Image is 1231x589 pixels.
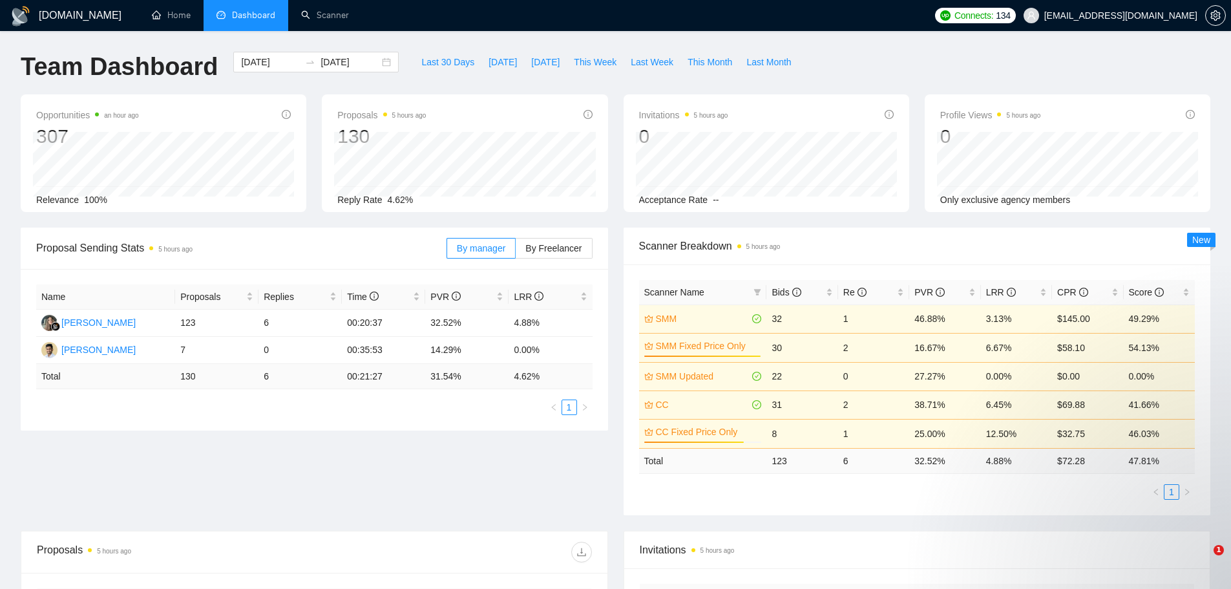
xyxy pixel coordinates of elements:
[1052,391,1123,419] td: $69.88
[241,55,300,69] input: Start date
[421,55,474,69] span: Last 30 Days
[21,52,218,82] h1: Team Dashboard
[639,238,1195,254] span: Scanner Breakdown
[688,55,732,69] span: This Month
[1205,10,1226,21] a: setting
[838,333,909,362] td: 2
[1124,333,1195,362] td: 54.13%
[509,337,592,364] td: 0.00%
[746,243,781,250] time: 5 hours ago
[1057,287,1088,297] span: CPR
[258,337,342,364] td: 0
[914,287,945,297] span: PVR
[264,290,327,304] span: Replies
[342,364,425,389] td: 00:21:27
[766,305,837,333] td: 32
[425,337,509,364] td: 14.29%
[41,315,58,331] img: LK
[36,124,139,149] div: 307
[838,419,909,448] td: 1
[1052,362,1123,391] td: $0.00
[940,107,1041,123] span: Profile Views
[152,10,191,21] a: homeHome
[940,195,1071,205] span: Only exclusive agency members
[337,124,426,149] div: 130
[1124,305,1195,333] td: 49.29%
[1187,545,1218,576] iframe: Intercom live chat
[531,55,560,69] span: [DATE]
[752,400,761,409] span: check-circle
[766,391,837,419] td: 31
[644,314,653,323] span: crown
[1052,448,1123,473] td: $ 72.28
[644,427,653,436] span: crown
[425,310,509,337] td: 32.52%
[1186,110,1195,119] span: info-circle
[838,448,909,473] td: 6
[981,333,1052,362] td: 6.67%
[347,292,378,302] span: Time
[766,448,837,473] td: 123
[61,343,136,357] div: [PERSON_NAME]
[981,448,1052,473] td: 4.88 %
[644,372,653,381] span: crown
[909,333,980,362] td: 16.67%
[1129,287,1164,297] span: Score
[1052,305,1123,333] td: $145.00
[838,362,909,391] td: 0
[175,310,258,337] td: 123
[753,288,761,296] span: filter
[1027,11,1036,20] span: user
[175,364,258,389] td: 130
[61,316,136,330] div: [PERSON_NAME]
[1006,112,1040,119] time: 5 hours ago
[981,391,1052,419] td: 6.45%
[644,287,704,297] span: Scanner Name
[41,342,58,358] img: SH
[940,124,1041,149] div: 0
[986,287,1016,297] span: LRR
[37,542,314,562] div: Proposals
[885,110,894,119] span: info-circle
[909,391,980,419] td: 38.71%
[752,314,761,323] span: check-circle
[639,107,728,123] span: Invitations
[572,547,591,557] span: download
[639,448,767,473] td: Total
[1124,448,1195,473] td: 47.81 %
[909,305,980,333] td: 46.88%
[838,305,909,333] td: 1
[574,55,616,69] span: This Week
[909,362,980,391] td: 27.27%
[175,337,258,364] td: 7
[282,110,291,119] span: info-circle
[41,317,136,327] a: LK[PERSON_NAME]
[414,52,481,72] button: Last 30 Days
[624,52,680,72] button: Last Week
[766,333,837,362] td: 30
[97,548,131,555] time: 5 hours ago
[656,398,750,412] a: CC
[158,246,193,253] time: 5 hours ago
[321,55,379,69] input: End date
[481,52,524,72] button: [DATE]
[1124,362,1195,391] td: 0.00%
[656,339,759,353] a: SMM Fixed Price Only
[644,400,653,409] span: crown
[36,107,139,123] span: Opportunities
[1052,333,1123,362] td: $58.10
[981,305,1052,333] td: 3.13%
[739,52,798,72] button: Last Month
[1214,545,1224,555] span: 1
[430,292,461,302] span: PVR
[1155,288,1164,297] span: info-circle
[639,195,708,205] span: Acceptance Rate
[584,110,593,119] span: info-circle
[981,362,1052,391] td: 0.00%
[909,419,980,448] td: 25.00%
[232,10,275,21] span: Dashboard
[392,112,426,119] time: 5 hours ago
[694,112,728,119] time: 5 hours ago
[577,400,593,415] li: Next Page
[792,288,801,297] span: info-circle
